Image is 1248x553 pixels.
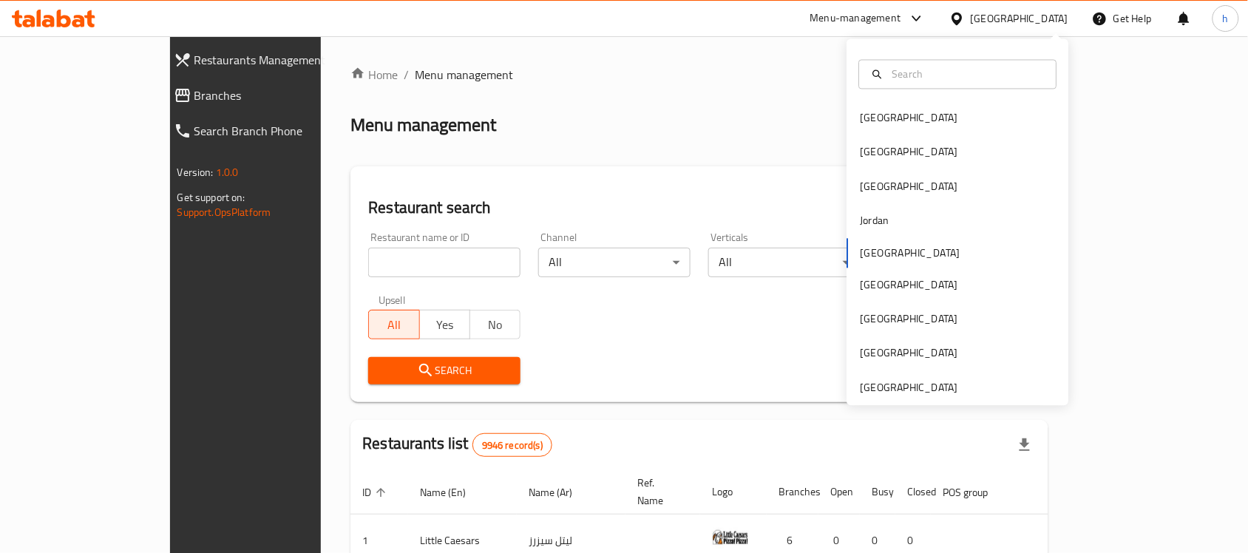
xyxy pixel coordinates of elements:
[368,357,520,384] button: Search
[350,66,1048,84] nav: breadcrumb
[818,469,860,515] th: Open
[350,113,496,137] h2: Menu management
[529,484,591,501] span: Name (Ar)
[404,66,409,84] li: /
[473,438,552,452] span: 9946 record(s)
[1223,10,1229,27] span: h
[895,469,931,515] th: Closed
[861,276,958,293] div: [GEOGRAPHIC_DATA]
[375,314,413,336] span: All
[971,10,1068,27] div: [GEOGRAPHIC_DATA]
[368,310,419,339] button: All
[861,379,958,396] div: [GEOGRAPHIC_DATA]
[860,469,895,515] th: Busy
[194,122,367,140] span: Search Branch Phone
[538,248,691,277] div: All
[362,432,552,457] h2: Restaurants list
[419,310,470,339] button: Yes
[476,314,515,336] span: No
[469,310,520,339] button: No
[177,163,214,182] span: Version:
[368,248,520,277] input: Search for restaurant name or ID..
[861,110,958,126] div: [GEOGRAPHIC_DATA]
[861,178,958,194] div: [GEOGRAPHIC_DATA]
[861,311,958,328] div: [GEOGRAPHIC_DATA]
[861,213,889,229] div: Jordan
[362,484,390,501] span: ID
[162,78,379,113] a: Branches
[708,248,861,277] div: All
[162,42,379,78] a: Restaurants Management
[886,66,1048,82] input: Search
[943,484,1007,501] span: POS group
[426,314,464,336] span: Yes
[368,197,1031,219] h2: Restaurant search
[861,345,958,362] div: [GEOGRAPHIC_DATA]
[216,163,239,182] span: 1.0.0
[177,188,245,207] span: Get support on:
[637,474,682,509] span: Ref. Name
[810,10,901,27] div: Menu-management
[420,484,485,501] span: Name (En)
[700,469,767,515] th: Logo
[194,86,367,104] span: Branches
[767,469,818,515] th: Branches
[380,362,509,380] span: Search
[162,113,379,149] a: Search Branch Phone
[379,295,406,305] label: Upsell
[177,203,271,222] a: Support.OpsPlatform
[861,144,958,160] div: [GEOGRAPHIC_DATA]
[1007,427,1042,463] div: Export file
[415,66,513,84] span: Menu management
[194,51,367,69] span: Restaurants Management
[472,433,552,457] div: Total records count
